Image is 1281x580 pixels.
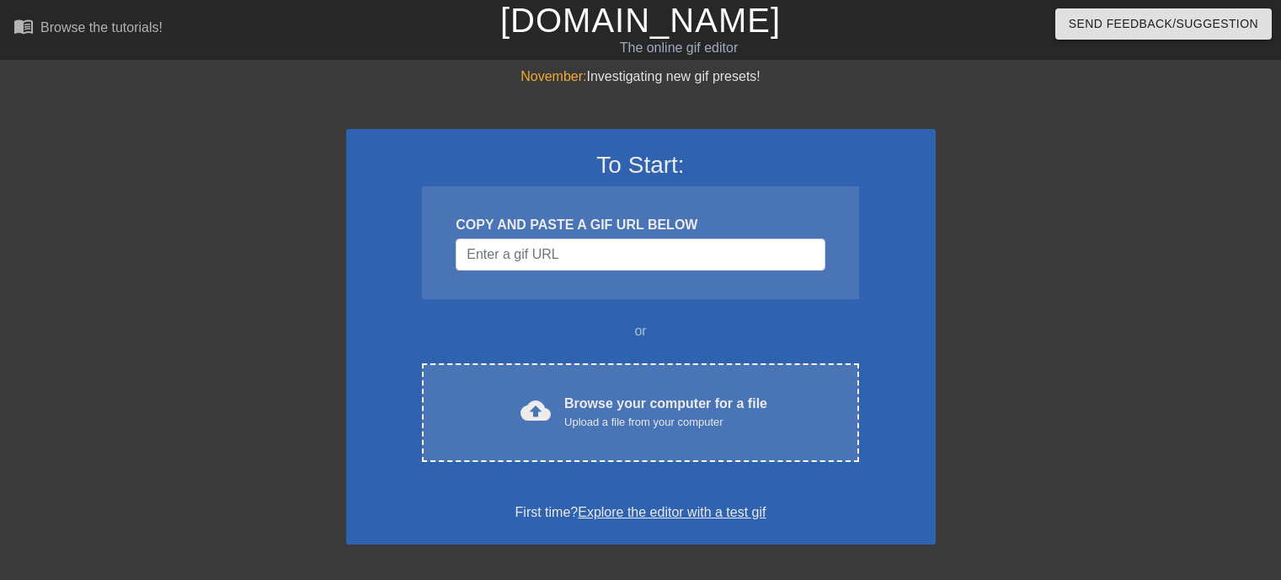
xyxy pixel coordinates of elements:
div: First time? [368,502,914,523]
div: Investigating new gif presets! [346,67,936,87]
span: Send Feedback/Suggestion [1069,13,1258,35]
span: November: [520,69,586,83]
input: Username [456,239,825,271]
a: Browse the tutorials! [13,16,163,42]
a: Explore the editor with a test gif [578,505,766,519]
h3: To Start: [368,151,914,180]
span: menu_book [13,16,34,36]
span: cloud_upload [520,395,551,426]
div: The online gif editor [435,38,922,58]
a: [DOMAIN_NAME] [500,2,781,39]
div: COPY AND PASTE A GIF URL BELOW [456,215,825,235]
div: Browse your computer for a file [564,394,767,431]
button: Send Feedback/Suggestion [1055,8,1272,40]
div: Upload a file from your computer [564,414,767,431]
div: or [390,321,892,341]
div: Browse the tutorials! [40,20,163,35]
